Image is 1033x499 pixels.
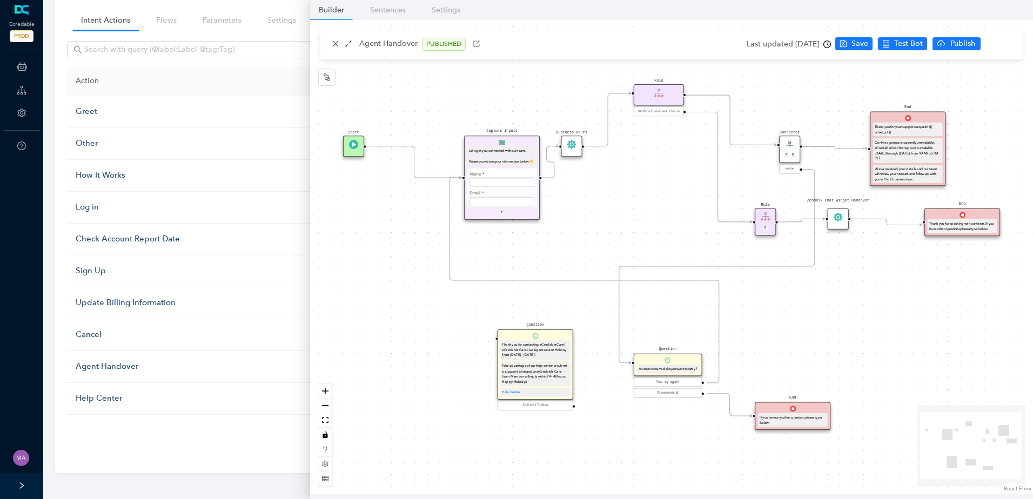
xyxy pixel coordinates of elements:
[959,212,965,218] img: End
[761,203,769,208] pre: Rule
[761,212,770,221] img: Rule
[318,428,332,442] button: toggle interactivity
[322,461,328,467] span: setting
[638,366,697,372] div: An error occurred do you want to retry?
[874,124,941,135] div: Thank you for your support request! #{{ ticket_id }}
[747,36,831,52] div: Last updated [DATE]
[561,136,582,157] div: Business HoursFlowModule
[17,141,26,150] span: question-circle
[556,130,587,136] pre: Business Hours
[874,140,941,161] div: Our live agents are currently unavailable. eCredable live chat support is available [DATE] throug...
[924,208,1000,237] div: EndEndThank you for speaking with our team. If you have other questions please type below.
[762,225,768,231] div: E
[76,137,337,150] div: Other
[659,346,676,352] pre: Question
[469,187,484,197] label: Email
[499,139,505,145] img: Form
[665,358,670,363] img: Question
[683,89,776,151] g: Edge from 2a46ec00-b03a-49e4-9bc7-5a6123a31b0b to e482f140-49c1-bae9-e202-e24a98815977
[359,38,418,51] p: Agent Handover
[634,354,702,399] div: QuestionQuestionAn error occurred do you want to retry?Yes, try againNevermind
[755,208,776,235] div: RuleRuleE
[851,213,922,231] g: Edge from 7ec32420-62f4-1ec9-772b-12ccbe4ef903 to f0629c62-6a91-472a-bc07-703c4e6afef9
[502,390,520,394] a: Help Center
[468,159,535,164] div: Please provide us your information below 👇
[76,233,337,246] div: Check Account Report Date
[497,329,573,412] div: QuestionQuestionThank you for contacting eCredable Care! eCredable Care Live Agents are on Holida...
[707,388,752,422] g: Edge from 6bc0e354-6909-ae45-8a37-c2611de4433d to 44ce88eb-0ec8-3ec4-a34f-cbfbe1314f7f
[13,450,29,466] img: 26ff064636fac0e11fa986d33ed38c55
[937,39,945,48] span: cloud-upload
[840,40,847,48] span: save
[17,109,26,117] span: setting
[878,37,927,50] button: robotTest Bot
[464,136,540,220] div: Capture inputsFormLet's get you connected with our team.Please provide us your information below ...
[789,406,795,412] img: End
[422,38,466,51] span: PUBLISHED
[76,265,337,278] div: Sign Up
[851,38,868,50] span: Save
[780,130,800,136] pre: Connector
[567,140,576,149] img: FlowModule
[654,78,663,84] pre: Rule
[870,111,945,186] div: EndEndThank you for your support request! #{{ ticket_id }}Our live agents are currently unavailab...
[949,38,976,50] span: Publish
[502,342,568,358] div: Thank you for contacting eCredable Care! eCredable Care Live Agents are on Holiday from [DATE] - ...
[76,296,337,309] div: Update Billing Information
[759,415,826,426] div: If you have any other question please type below.
[318,457,332,471] button: setting
[469,168,484,177] label: Name
[468,149,535,154] div: Let's get you connected with our team.
[67,66,345,96] th: Action
[322,475,328,482] span: table
[619,164,815,369] g: Edge from e482f140-49c1-bae9-e202-e24a98815977 to 6bc0e354-6909-ae45-8a37-c2611de4433d
[532,333,538,339] img: Question
[486,129,518,134] pre: Capture inputs
[790,152,796,158] div: E
[502,363,568,384] div: Take advantage of our help center or submit a support ticket and an eCredable Care Team Member wi...
[76,360,337,373] div: Agent Handover
[343,136,364,157] div: StartTrigger
[194,10,250,30] a: Parameters
[499,210,505,215] div: P
[366,140,461,184] g: Edge from c853229d-83c0-37da-8456-13ff012f6348 to e7b41dfe-3bde-c007-c096-cef069175f45
[823,41,831,48] span: clock-circle
[76,328,337,341] div: Cancel
[318,413,332,428] button: fit view
[499,403,571,409] div: Submit Ticket
[259,10,305,30] a: Settings
[683,106,753,228] g: Edge from 2a46ec00-b03a-49e4-9bc7-5a6123a31b0b to 229f5ca2-6d28-dbae-91af-0c6185acfd38
[76,392,337,405] div: Help Center
[779,136,800,175] div: ConnectorConnectorPEerror
[874,166,941,183] div: We’ve received your details, and our team will review your request and follow up with you in 1 to...
[635,390,700,396] div: Nevermind
[76,169,337,182] div: How It Works
[349,140,358,149] img: Trigger
[526,322,544,328] pre: Question
[318,442,332,457] button: question
[638,109,679,114] span: Within Business Hours
[904,104,911,110] pre: End
[72,10,139,30] a: Intent Actions
[781,166,799,172] div: error
[585,87,631,152] g: Edge from ec9b0b58-7d9d-1907-132b-3d250051427f to 2a46ec00-b03a-49e4-9bc7-5a6123a31b0b
[827,208,848,230] div: Zendesk Chat Widget HandoverFlowModule
[84,44,322,56] input: Search with query (@label:Label @tag:Tag)
[73,45,82,54] span: search
[469,206,486,215] label: Subject
[835,37,873,50] button: saveSave
[778,213,824,228] g: Edge from 229f5ca2-6d28-dbae-91af-0c6185acfd38 to 7ec32420-62f4-1ec9-772b-12ccbe4ef903
[332,40,339,48] span: close
[10,30,33,42] span: PROD
[348,130,359,136] pre: Start
[322,446,328,453] span: question
[450,172,719,389] g: Edge from 6bc0e354-6909-ae45-8a37-c2611de4433d to e7b41dfe-3bde-c007-c096-cef069175f45
[802,140,867,154] g: Edge from e482f140-49c1-bae9-e202-e24a98815977 to f68cb803-94d7-777c-bd66-ebef2646e5c6
[635,379,700,385] div: Yes, try again
[1004,485,1031,492] a: React Flow attribution
[929,221,995,232] div: Thank you for speaking with our team. If you have other questions please type below.
[833,213,842,222] img: FlowModule
[345,40,352,48] span: arrows-alt
[76,201,337,214] div: Log in
[800,199,876,203] pre: Zendesk Chat Widget Handover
